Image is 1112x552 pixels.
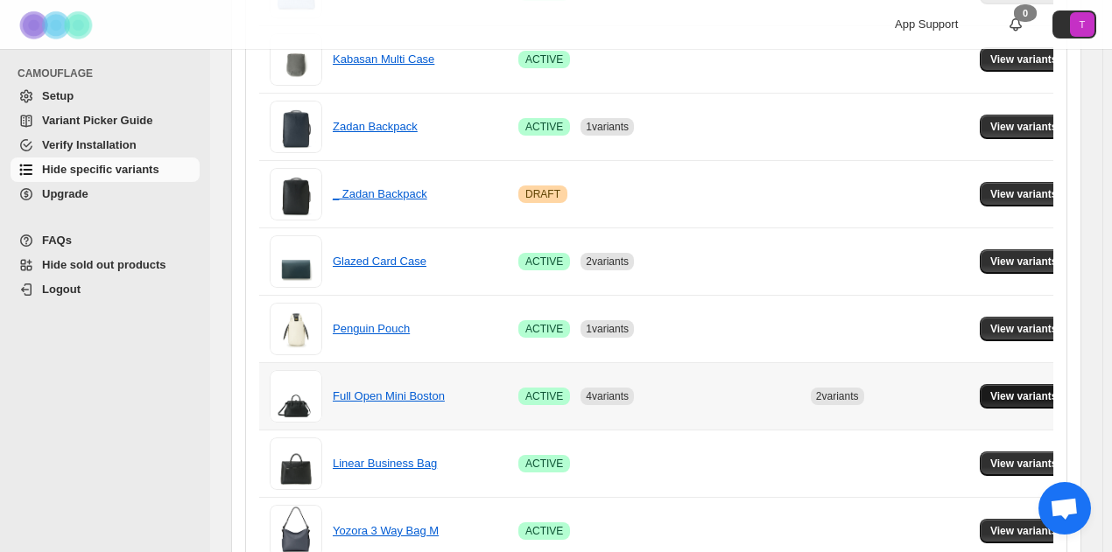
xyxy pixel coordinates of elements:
[990,322,1058,336] span: View variants
[990,457,1058,471] span: View variants
[980,317,1068,341] button: View variants
[1080,19,1086,30] text: T
[525,120,563,134] span: ACTIVE
[42,187,88,200] span: Upgrade
[18,66,201,80] span: CAMOUFLAGE
[1070,12,1094,37] span: Avatar with initials T
[333,322,410,335] a: Penguin Pouch
[1007,16,1024,33] a: 0
[42,114,152,127] span: Variant Picker Guide
[990,120,1058,134] span: View variants
[990,255,1058,269] span: View variants
[990,524,1058,538] span: View variants
[333,524,439,537] a: Yozora 3 Way Bag M
[11,277,200,302] a: Logout
[990,52,1058,66] span: View variants
[586,121,629,133] span: 1 variants
[14,1,102,49] img: Camouflage
[333,389,445,402] a: Full Open Mini Boston
[270,101,322,153] img: Zadan Backpack
[525,187,560,201] span: DRAFT
[333,255,426,268] a: Glazed Card Case
[1014,4,1037,22] div: 0
[586,255,629,268] span: 2 variants
[816,390,859,402] span: 2 variants
[11,228,200,253] a: FAQs
[525,255,563,269] span: ACTIVE
[990,389,1058,403] span: View variants
[1038,482,1091,535] div: チャットを開く
[1052,10,1096,38] button: Avatar with initials T
[42,234,72,247] span: FAQs
[42,283,81,296] span: Logout
[270,437,322,490] img: Linear Business Bag
[11,108,200,133] a: Variant Picker Guide
[525,524,563,538] span: ACTIVE
[980,384,1068,409] button: View variants
[980,249,1068,274] button: View variants
[270,235,322,288] img: Glazed Card Case
[895,17,958,31] span: App Support
[980,115,1068,139] button: View variants
[270,168,322,220] img: _ Zadan Backpack
[980,47,1068,72] button: View variants
[586,323,629,335] span: 1 variants
[270,370,322,423] img: Full Open Mini Boston
[11,182,200,206] a: Upgrade
[11,253,200,277] a: Hide sold out products
[980,451,1068,476] button: View variants
[333,120,418,133] a: Zadan Backpack
[42,89,74,102] span: Setup
[333,187,427,200] a: _ Zadan Backpack
[990,187,1058,201] span: View variants
[11,157,200,182] a: Hide specific variants
[42,258,166,271] span: Hide sold out products
[11,133,200,157] a: Verify Installation
[586,390,629,402] span: 4 variants
[333,52,434,66] a: Kabasan Multi Case
[525,389,563,403] span: ACTIVE
[525,52,563,66] span: ACTIVE
[42,138,137,151] span: Verify Installation
[980,182,1068,206] button: View variants
[11,84,200,108] a: Setup
[525,322,563,336] span: ACTIVE
[525,457,563,471] span: ACTIVE
[42,163,159,176] span: Hide specific variants
[333,457,437,470] a: Linear Business Bag
[980,519,1068,543] button: View variants
[270,303,322,355] img: Penguin Pouch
